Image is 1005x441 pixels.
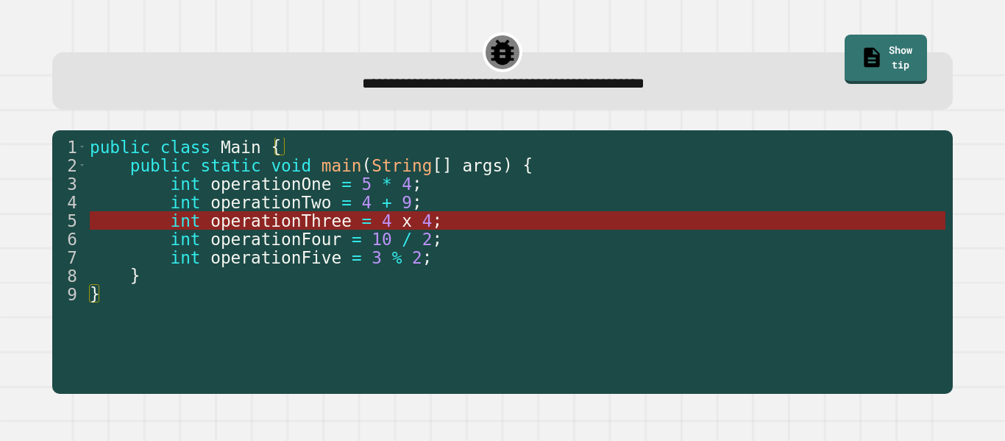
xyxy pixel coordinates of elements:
span: / [402,230,412,249]
span: String [372,156,432,175]
span: public [90,138,150,157]
div: 5 [52,211,87,230]
span: int [170,174,200,194]
span: operationTwo [210,193,331,212]
div: 2 [52,156,87,174]
span: 4 [382,211,392,230]
span: 3 [372,248,382,267]
div: 8 [52,267,87,285]
span: % [392,248,402,267]
span: 4 [422,211,433,230]
span: 2 [422,230,433,249]
span: void [271,156,311,175]
span: 4 [402,174,412,194]
span: 2 [412,248,422,267]
span: operationOne [210,174,331,194]
span: = [362,211,372,230]
span: args [462,156,502,175]
div: 9 [52,285,87,303]
span: 10 [372,230,391,249]
div: 3 [52,174,87,193]
div: 6 [52,230,87,248]
span: int [170,230,200,249]
span: int [170,211,200,230]
span: x [402,211,412,230]
span: int [170,193,200,212]
span: Main [221,138,261,157]
span: 4 [362,193,372,212]
span: Toggle code folding, rows 2 through 8 [78,156,86,174]
span: = [352,230,362,249]
a: Show tip [845,35,927,84]
span: = [352,248,362,267]
span: 9 [402,193,412,212]
span: public [130,156,191,175]
span: operationFive [210,248,341,267]
span: static [201,156,261,175]
span: int [170,248,200,267]
span: operationThree [210,211,352,230]
div: 4 [52,193,87,211]
span: operationFour [210,230,341,249]
div: 1 [52,138,87,156]
span: class [160,138,210,157]
div: 7 [52,248,87,267]
span: + [382,193,392,212]
span: 5 [362,174,372,194]
span: = [341,174,352,194]
span: = [341,193,352,212]
span: Toggle code folding, rows 1 through 9 [78,138,86,156]
span: main [322,156,362,175]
